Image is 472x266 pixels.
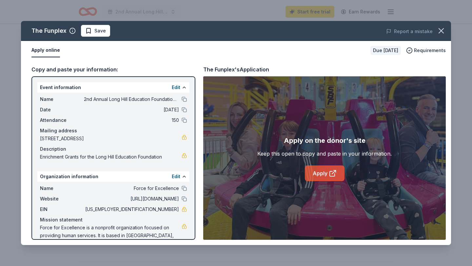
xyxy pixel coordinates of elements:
[40,127,187,135] div: Mailing address
[172,173,180,180] button: Edit
[31,26,67,36] div: The Funplex
[406,47,446,54] button: Requirements
[31,65,195,74] div: Copy and paste your information:
[414,47,446,54] span: Requirements
[40,95,84,103] span: Name
[370,46,401,55] div: Due [DATE]
[84,195,179,203] span: [URL][DOMAIN_NAME]
[84,106,179,114] span: [DATE]
[84,205,179,213] span: [US_EMPLOYER_IDENTIFICATION_NUMBER]
[305,165,344,181] a: Apply
[37,82,189,93] div: Event information
[84,95,179,103] span: 2nd Annual Long Hill Education Foundation Gala Fundraiser
[172,84,180,91] button: Edit
[386,28,433,35] button: Report a mistake
[40,184,84,192] span: Name
[40,195,84,203] span: Website
[40,153,182,161] span: Enrichment Grants for the Long Hill Education Foundation
[40,145,187,153] div: Description
[84,116,179,124] span: 150
[94,27,106,35] span: Save
[40,205,84,213] span: EIN
[40,224,182,247] span: Force for Excellence is a nonprofit organization focused on providing human services. It is based...
[40,216,187,224] div: Mission statement
[84,184,179,192] span: Force for Excellence
[257,150,392,158] div: Keep this open to copy and paste in your information.
[203,65,269,74] div: The Funplex's Application
[31,44,60,57] button: Apply online
[81,25,110,37] button: Save
[40,116,84,124] span: Attendance
[37,171,189,182] div: Organization information
[40,135,182,142] span: [STREET_ADDRESS]
[40,106,84,114] span: Date
[284,135,365,146] div: Apply on the donor's site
